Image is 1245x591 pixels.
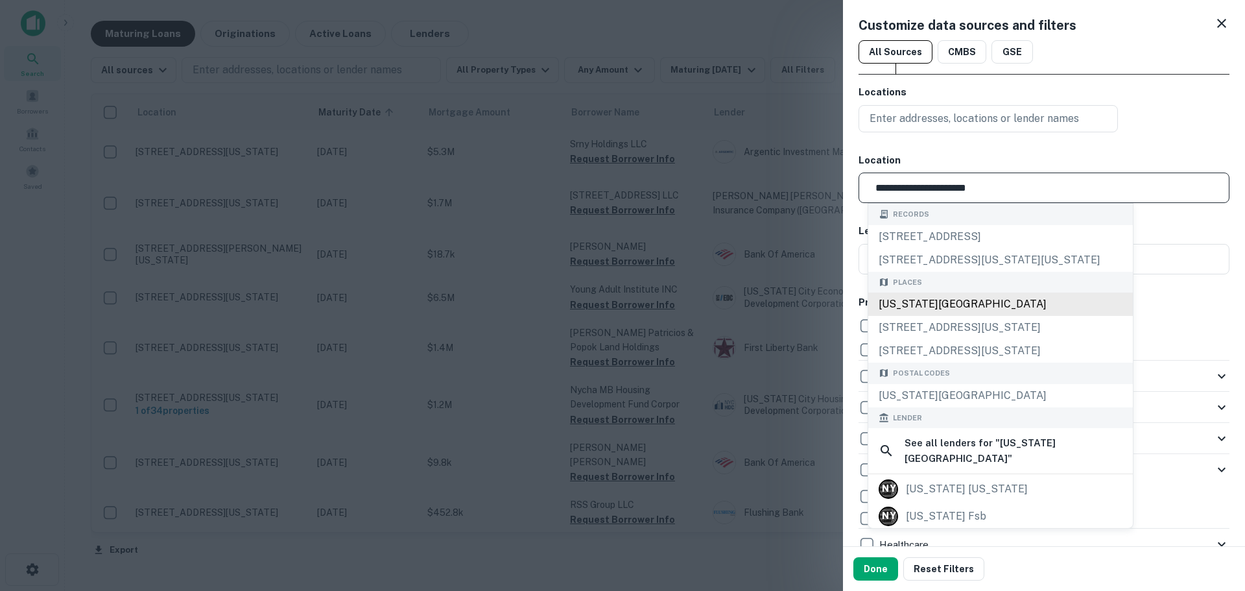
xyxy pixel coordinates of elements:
div: Retail [859,361,1229,392]
div: [US_STATE][GEOGRAPHIC_DATA] [868,384,1133,407]
button: Done [853,557,898,581]
p: Healthcare [879,537,931,553]
h6: Location [859,153,1229,168]
button: All Sources [859,40,932,64]
h6: Locations [859,85,1229,100]
button: CMBS [938,40,986,64]
h6: Lender Name [859,224,1229,239]
button: GSE [991,40,1033,64]
div: Hospitality [859,454,1229,485]
div: [STREET_ADDRESS][US_STATE] [868,339,1133,363]
span: Places [893,277,922,288]
span: Lender [893,413,922,424]
iframe: Chat Widget [1180,487,1245,549]
a: N Y[US_STATE] [US_STATE] [868,476,1133,503]
div: [US_STATE] [US_STATE] [906,479,1028,499]
div: [US_STATE] fsb [906,507,986,526]
span: Records [893,209,929,220]
div: Healthcare [859,529,1229,560]
button: Enter addresses, locations or lender names [859,105,1118,132]
div: Office [859,423,1229,454]
p: N Y [882,482,895,496]
a: N Y[US_STATE] fsb [868,503,1133,530]
h6: See all lenders for " [US_STATE][GEOGRAPHIC_DATA] " [905,435,1122,466]
h5: Customize data sources and filters [859,16,1076,35]
p: N Y [882,509,895,523]
div: [STREET_ADDRESS] [868,225,1133,248]
div: [US_STATE][GEOGRAPHIC_DATA] [868,293,1133,316]
div: [STREET_ADDRESS][US_STATE][US_STATE] [868,248,1133,272]
button: Reset Filters [903,557,984,581]
h6: Property Types [859,295,1229,310]
div: Industrial [859,392,1229,423]
span: Postal Codes [893,368,950,379]
p: Enter addresses, locations or lender names [870,111,1079,127]
div: [STREET_ADDRESS][US_STATE] [868,316,1133,339]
